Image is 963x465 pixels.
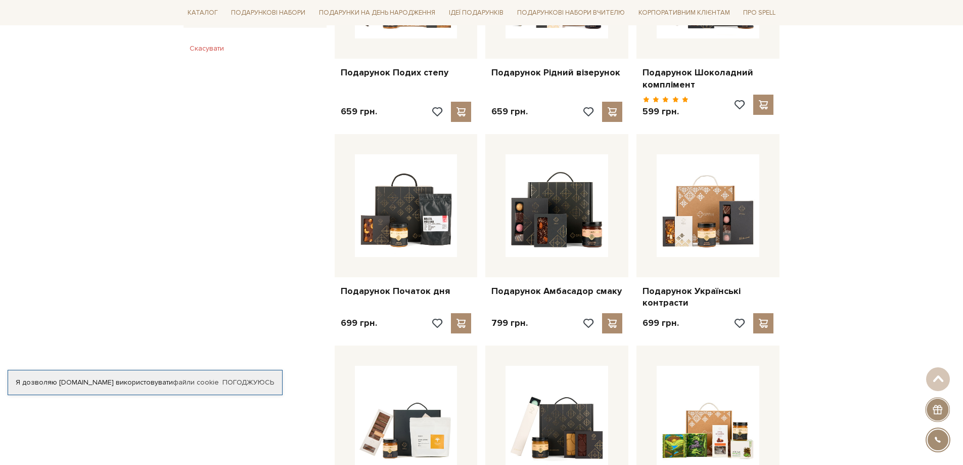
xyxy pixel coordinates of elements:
a: файли cookie [173,378,219,387]
a: Подарунок Подих степу [341,67,472,78]
button: Скасувати [184,40,230,57]
a: Подарунок Амбасадор смаку [491,285,622,297]
a: Каталог [184,5,222,21]
a: Ідеї подарунків [445,5,508,21]
a: Погоджуюсь [222,378,274,387]
a: Корпоративним клієнтам [634,5,734,21]
div: Я дозволяю [DOMAIN_NAME] використовувати [8,378,282,387]
a: Подарункові набори Вчителю [513,4,629,21]
p: 659 грн. [341,106,377,117]
p: 699 грн. [643,317,679,329]
p: 599 грн. [643,106,689,117]
a: Подарунок Початок дня [341,285,472,297]
a: Подарунок Шоколадний комплімент [643,67,773,91]
p: 659 грн. [491,106,528,117]
a: Подарунок Українські контрасти [643,285,773,309]
a: Подарунки на День народження [315,5,439,21]
a: Подарунок Рідний візерунок [491,67,622,78]
p: 799 грн. [491,317,528,329]
a: Подарункові набори [227,5,309,21]
a: Про Spell [739,5,779,21]
p: 699 грн. [341,317,377,329]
